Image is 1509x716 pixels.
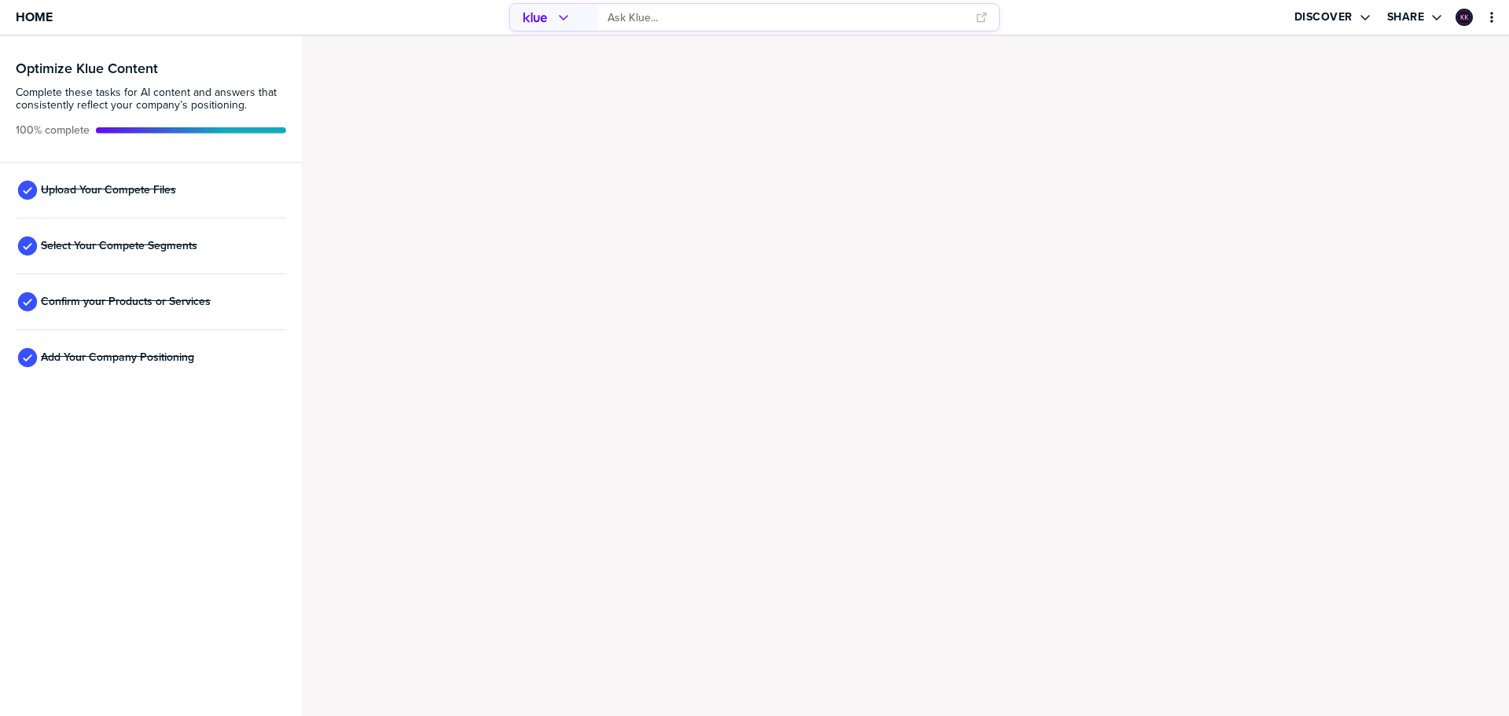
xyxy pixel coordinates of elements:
span: Active [16,124,90,137]
span: Upload Your Compete Files [41,184,176,196]
img: 077a92782e7785b2d0ad9bd98defbe06-sml.png [1457,10,1471,24]
label: Discover [1294,10,1353,24]
span: Home [16,10,53,24]
span: Add Your Company Positioning [41,351,194,364]
span: Complete these tasks for AI content and answers that consistently reflect your company’s position... [16,86,286,112]
div: Kristen Kalz [1456,9,1473,26]
label: Share [1387,10,1425,24]
input: Ask Klue... [608,5,966,31]
h3: Optimize Klue Content [16,61,286,75]
span: Confirm your Products or Services [41,296,211,308]
span: Select Your Compete Segments [41,240,197,252]
a: Edit Profile [1454,7,1474,28]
